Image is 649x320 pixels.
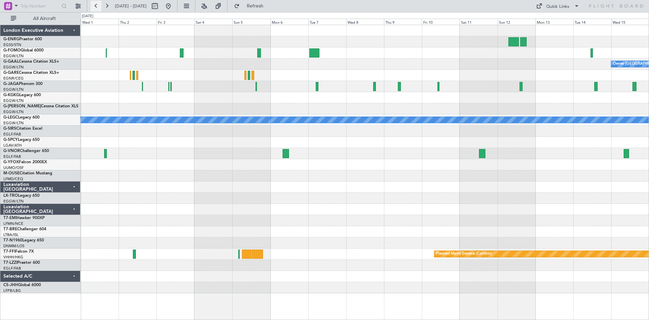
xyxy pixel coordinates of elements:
[3,37,19,41] span: G-ENRG
[308,19,346,25] div: Tue 7
[3,143,22,148] a: LGAV/ATH
[535,19,573,25] div: Mon 13
[3,250,34,254] a: T7-FFIFalcon 7X
[3,250,15,254] span: T7-FFI
[7,13,73,24] button: All Aircraft
[119,19,157,25] div: Thu 2
[3,165,24,170] a: UUMO/OSF
[3,261,17,265] span: T7-LZZI
[3,227,17,231] span: T7-BRE
[3,227,46,231] a: T7-BREChallenger 604
[3,98,24,103] a: EGGW/LTN
[3,60,19,64] span: G-GAAL
[241,4,269,8] span: Refresh
[3,199,24,204] a: EGGW/LTN
[3,76,24,81] a: EGNR/CEG
[3,266,21,271] a: EGLF/FAB
[82,14,93,19] div: [DATE]
[3,121,24,126] a: EGGW/LTN
[3,104,78,108] a: G-[PERSON_NAME]Cessna Citation XLS
[546,3,569,10] div: Quick Links
[573,19,611,25] div: Tue 14
[3,176,23,182] a: LFMD/CEQ
[3,138,18,142] span: G-SPCY
[3,261,40,265] a: T7-LZZIPraetor 600
[3,232,19,237] a: LTBA/ISL
[3,283,18,287] span: CS-JHH
[232,19,270,25] div: Sun 5
[3,154,21,159] a: EGLF/FAB
[3,127,42,131] a: G-SIRSCitation Excel
[3,93,41,97] a: G-KGKGLegacy 600
[21,1,59,11] input: Trip Number
[231,1,271,12] button: Refresh
[3,216,45,220] a: T7-EMIHawker 900XP
[3,42,21,47] a: EGSS/STN
[3,54,24,59] a: EGGW/LTN
[3,109,24,114] a: EGGW/LTN
[194,19,232,25] div: Sat 4
[346,19,384,25] div: Wed 8
[3,283,41,287] a: CS-JHHGlobal 6000
[3,60,59,64] a: G-GAALCessna Citation XLS+
[157,19,194,25] div: Fri 3
[3,82,43,86] a: G-JAGAPhenom 300
[3,221,23,226] a: LFMN/NCE
[3,115,40,120] a: G-LEGCLegacy 600
[3,238,44,242] a: T7-N1960Legacy 650
[3,71,19,75] span: G-GARE
[3,160,47,164] a: G-YFOXFalcon 2000EX
[3,127,16,131] span: G-SIRS
[611,19,649,25] div: Wed 15
[3,288,21,293] a: LFPB/LBG
[3,216,17,220] span: T7-EMI
[3,171,52,175] a: M-OUSECitation Mustang
[270,19,308,25] div: Mon 6
[3,255,23,260] a: VHHH/HKG
[384,19,422,25] div: Thu 9
[3,65,24,70] a: EGGW/LTN
[3,243,24,249] a: DNMM/LOS
[3,48,44,52] a: G-FOMOGlobal 6000
[3,87,24,92] a: EGGW/LTN
[3,138,40,142] a: G-SPCYLegacy 650
[3,171,20,175] span: M-OUSE
[533,1,583,12] button: Quick Links
[3,132,21,137] a: EGLF/FAB
[3,48,21,52] span: G-FOMO
[3,194,18,198] span: LX-TRO
[3,115,18,120] span: G-LEGC
[3,37,42,41] a: G-ENRGPraetor 600
[422,19,460,25] div: Fri 10
[3,82,19,86] span: G-JAGA
[3,104,41,108] span: G-[PERSON_NAME]
[460,19,498,25] div: Sat 11
[3,149,49,153] a: G-VNORChallenger 650
[3,160,19,164] span: G-YFOX
[18,16,71,21] span: All Aircraft
[3,238,22,242] span: T7-N1960
[3,194,40,198] a: LX-TROLegacy 650
[436,249,492,259] div: Planned Maint Geneva (Cointrin)
[3,149,20,153] span: G-VNOR
[3,93,19,97] span: G-KGKG
[81,19,119,25] div: Wed 1
[498,19,535,25] div: Sun 12
[3,71,59,75] a: G-GARECessna Citation XLS+
[115,3,147,9] span: [DATE] - [DATE]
